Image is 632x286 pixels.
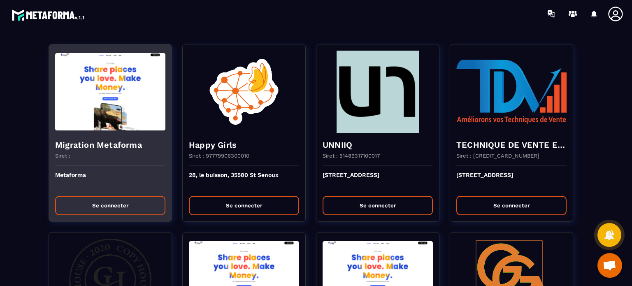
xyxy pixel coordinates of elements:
[323,172,433,190] p: [STREET_ADDRESS]
[55,196,165,215] button: Se connecter
[189,153,249,159] p: Siret : 97779906300010
[323,196,433,215] button: Se connecter
[323,51,433,133] img: funnel-background
[456,51,567,133] img: funnel-background
[12,7,86,22] img: logo
[456,196,567,215] button: Se connecter
[323,139,433,151] h4: UNNIIQ
[456,172,567,190] p: [STREET_ADDRESS]
[189,172,299,190] p: 28, le buisson, 35580 St Senoux
[55,153,70,159] p: Siret :
[456,139,567,151] h4: TECHNIQUE DE VENTE EDITION
[55,172,165,190] p: Metaforma
[55,51,165,133] img: funnel-background
[189,139,299,151] h4: Happy Girls
[55,139,165,151] h4: Migration Metaforma
[597,253,622,278] a: Ouvrir le chat
[189,51,299,133] img: funnel-background
[189,196,299,215] button: Se connecter
[323,153,380,159] p: Siret : 51489317100017
[456,153,539,159] p: Siret : [CREDIT_CARD_NUMBER]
